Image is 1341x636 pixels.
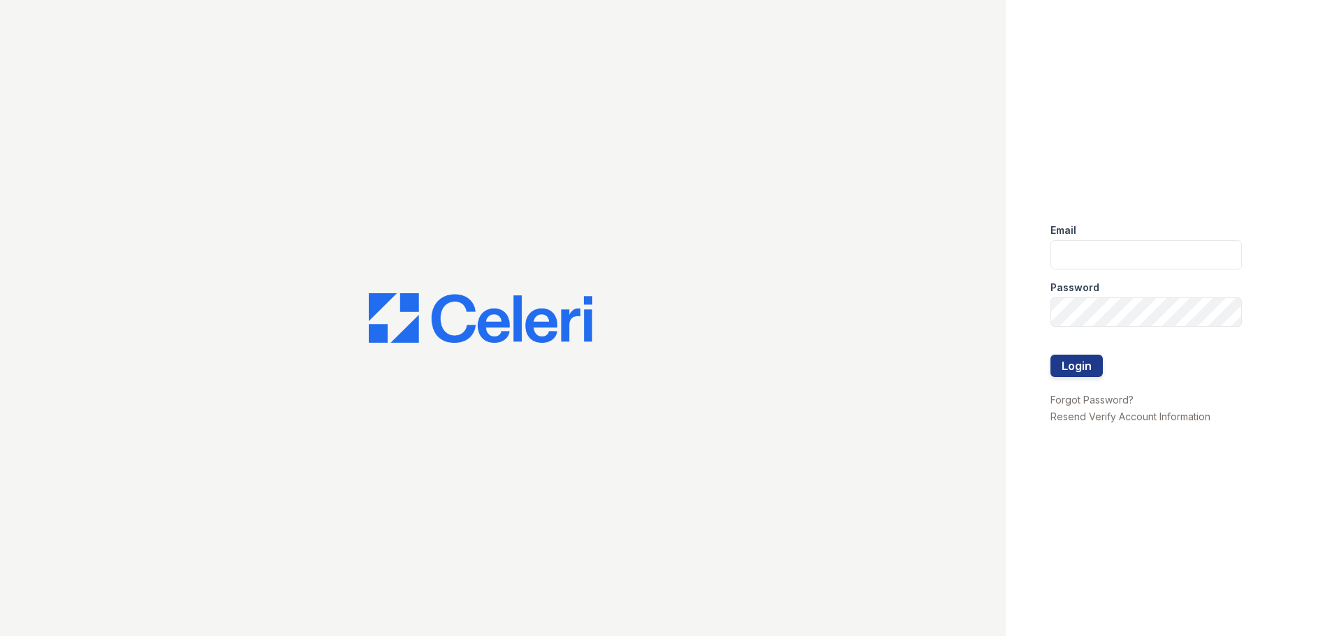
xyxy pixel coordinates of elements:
[1050,355,1103,377] button: Login
[1050,223,1076,237] label: Email
[1050,281,1099,295] label: Password
[1050,394,1134,406] a: Forgot Password?
[1050,411,1210,422] a: Resend Verify Account Information
[369,293,592,343] img: CE_Logo_Blue-a8612792a0a2168367f1c8372b55b34899dd931a85d93a1a3d3e32e68fde9ad4.png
